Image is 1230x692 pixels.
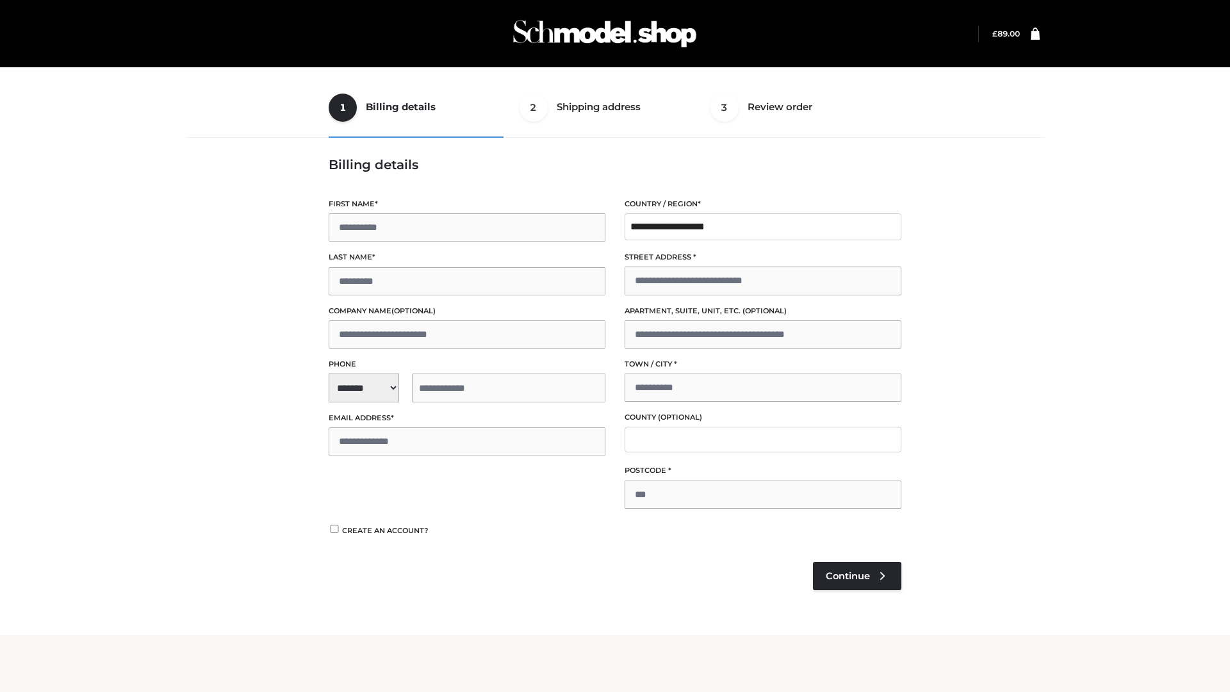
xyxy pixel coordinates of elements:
[813,562,901,590] a: Continue
[329,358,605,370] label: Phone
[329,157,901,172] h3: Billing details
[329,305,605,317] label: Company name
[391,306,436,315] span: (optional)
[625,465,901,477] label: Postcode
[826,570,870,582] span: Continue
[625,251,901,263] label: Street address
[992,29,997,38] span: £
[742,306,787,315] span: (optional)
[329,412,605,424] label: Email address
[329,251,605,263] label: Last name
[509,8,701,59] img: Schmodel Admin 964
[658,413,702,422] span: (optional)
[625,198,901,210] label: Country / Region
[329,525,340,533] input: Create an account?
[625,305,901,317] label: Apartment, suite, unit, etc.
[992,29,1020,38] a: £89.00
[992,29,1020,38] bdi: 89.00
[625,358,901,370] label: Town / City
[342,526,429,535] span: Create an account?
[625,411,901,424] label: County
[329,198,605,210] label: First name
